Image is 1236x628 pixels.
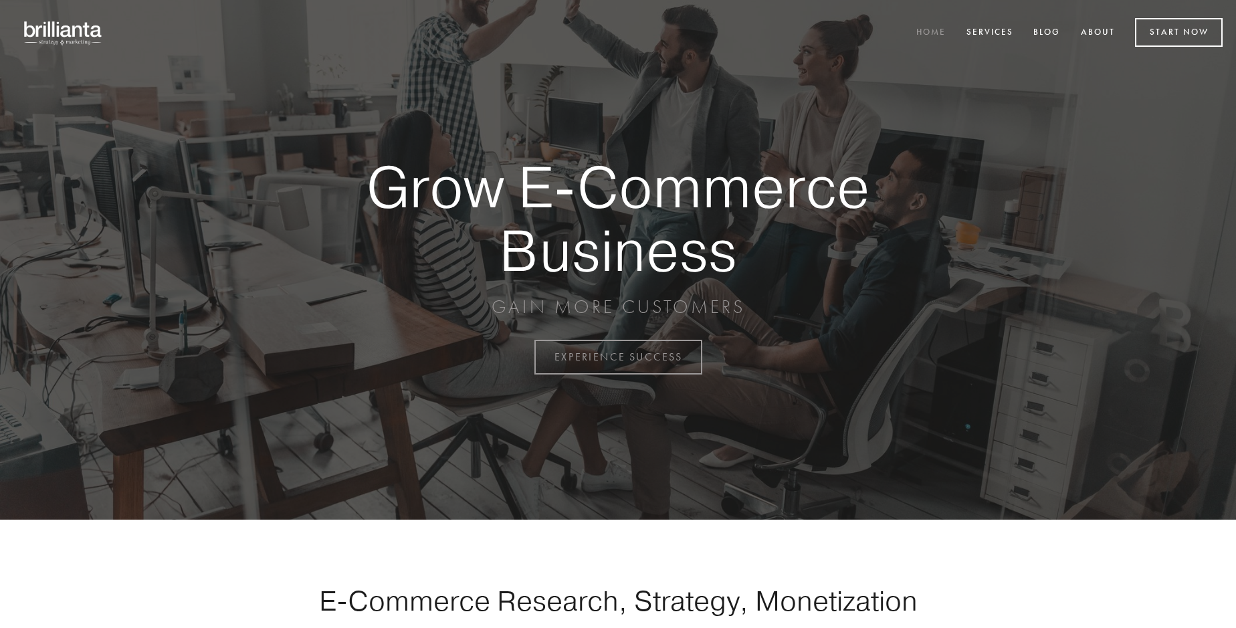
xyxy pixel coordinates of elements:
a: Home [908,22,954,44]
a: Blog [1025,22,1069,44]
a: Start Now [1135,18,1223,47]
a: EXPERIENCE SUCCESS [534,340,702,375]
h1: E-Commerce Research, Strategy, Monetization [277,584,959,617]
strong: Grow E-Commerce Business [320,155,916,282]
p: GAIN MORE CUSTOMERS [320,295,916,319]
a: About [1072,22,1124,44]
img: brillianta - research, strategy, marketing [13,13,114,52]
a: Services [958,22,1022,44]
